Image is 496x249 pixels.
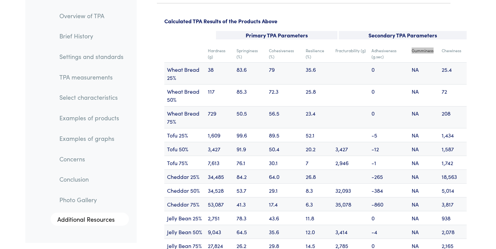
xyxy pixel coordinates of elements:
td: Adhesiveness (g.sec) [369,45,409,63]
td: NA [409,85,439,106]
td: Jelly Bean 50% [164,225,205,239]
td: NA [409,156,439,170]
td: 25.4 [439,63,467,85]
td: 84.2 [234,170,267,184]
td: 3,414 [333,225,368,239]
td: NA [409,170,439,184]
td: 34,528 [205,184,233,197]
td: 52.1 [303,128,333,142]
a: Concerns [54,151,129,167]
td: 7,613 [205,156,233,170]
td: 35.6 [266,225,303,239]
td: 0 [369,211,409,225]
td: 0 [369,106,409,128]
td: 38 [205,63,233,85]
td: -384 [369,184,409,197]
a: Settings and standards [54,49,129,64]
td: Wheat Bread 75% [164,106,205,128]
a: Select characteristics [54,90,129,105]
td: 35.6 [303,63,333,85]
td: NA [409,106,439,128]
td: Springiness (%) [234,45,267,63]
a: Conclusion [54,172,129,187]
td: 72 [439,85,467,106]
td: Hardness (g) [205,45,233,63]
td: 20.2 [303,142,333,156]
td: 0 [369,85,409,106]
td: 26.8 [303,170,333,184]
td: Jelly Bean 25% [164,211,205,225]
td: 3,427 [205,142,233,156]
td: 89.5 [266,128,303,142]
td: 99.6 [234,128,267,142]
td: -4 [369,225,409,239]
td: NA [409,128,439,142]
td: 34,485 [205,170,233,184]
td: 3,427 [333,142,368,156]
td: 18,563 [439,170,467,184]
td: 41.3 [234,197,267,211]
td: 12.0 [303,225,333,239]
td: 0 [369,63,409,85]
td: NA [409,63,439,85]
td: Cheddar 75% [164,197,205,211]
td: 7 [303,156,333,170]
td: NA [409,197,439,211]
td: -12 [369,142,409,156]
td: Tofu 50% [164,142,205,156]
td: NA [409,225,439,239]
td: -860 [369,197,409,211]
td: NA [409,211,439,225]
td: -5 [369,128,409,142]
td: Cohesiveness (%) [266,45,303,63]
td: -265 [369,170,409,184]
a: Additional Resources [51,213,129,226]
a: Overview of TPA [54,8,129,24]
td: 6.3 [303,197,333,211]
td: 76.1 [234,156,267,170]
td: Gumminess [409,45,439,63]
td: 9,043 [205,225,233,239]
td: 91.9 [234,142,267,156]
td: Wheat Bread 50% [164,85,205,106]
td: 50.4 [266,142,303,156]
td: 8.3 [303,184,333,197]
td: 1,609 [205,128,233,142]
p: Primary TPA Parameters [216,31,337,40]
td: 2,946 [333,156,368,170]
td: 1,434 [439,128,467,142]
td: 50.5 [234,106,267,128]
td: 25.8 [303,85,333,106]
td: 3,817 [439,197,467,211]
td: 29.1 [266,184,303,197]
td: 729 [205,106,233,128]
td: 208 [439,106,467,128]
td: 56.5 [266,106,303,128]
a: Examples of products [54,111,129,126]
td: 2,078 [439,225,467,239]
td: Tofu 25% [164,128,205,142]
a: Examples of graphs [54,131,129,146]
td: NA [409,184,439,197]
td: 117 [205,85,233,106]
a: TPA measurements [54,69,129,85]
td: Chewiness [439,45,467,63]
p: Calculated TPA Results of the Products Above [164,17,467,26]
td: Cheddar 25% [164,170,205,184]
td: 17.4 [266,197,303,211]
td: -1 [369,156,409,170]
a: Brief History [54,29,129,44]
td: 35,078 [333,197,368,211]
td: Cheddar 50% [164,184,205,197]
td: 32,093 [333,184,368,197]
td: 30.1 [266,156,303,170]
td: 79 [266,63,303,85]
td: NA [409,142,439,156]
td: Resilience (%) [303,45,333,63]
td: 85.3 [234,85,267,106]
td: 2,751 [205,211,233,225]
td: 83.6 [234,63,267,85]
td: 64.0 [266,170,303,184]
td: 53.7 [234,184,267,197]
td: 11.8 [303,211,333,225]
